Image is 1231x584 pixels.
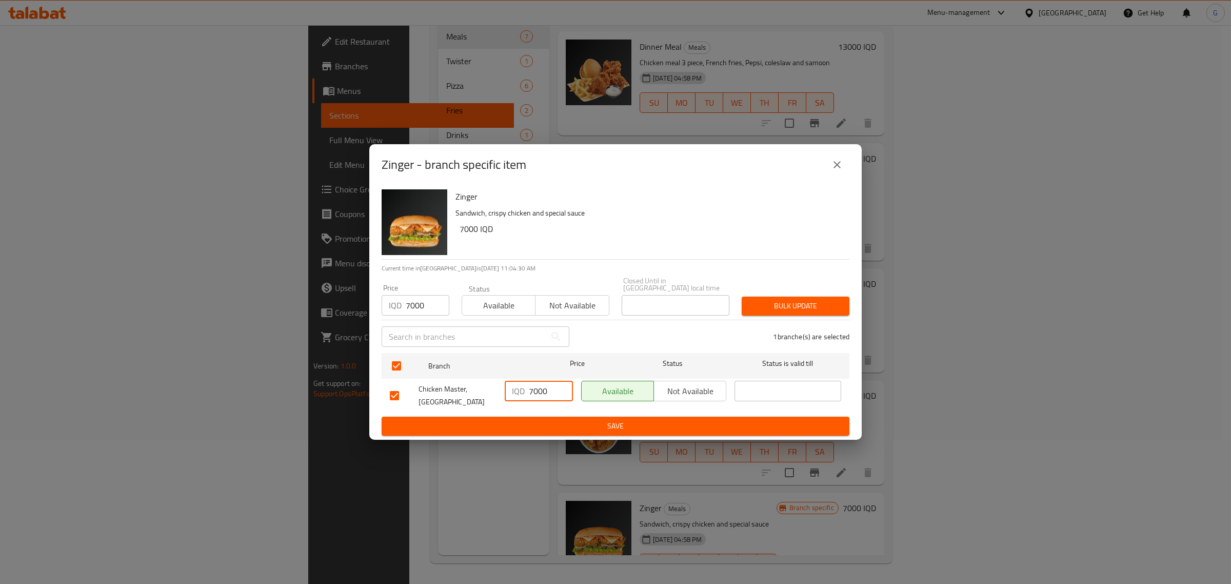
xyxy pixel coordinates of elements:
span: Available [586,384,650,399]
button: Bulk update [742,297,849,316]
span: Status [620,357,726,370]
input: Search in branches [382,326,546,347]
p: IQD [389,299,402,312]
h6: Zinger [455,189,841,204]
button: Save [382,417,849,436]
p: IQD [512,385,525,397]
span: Not available [658,384,722,399]
button: Available [581,381,654,401]
button: close [825,152,849,177]
span: Bulk update [750,300,841,313]
span: Chicken Master, [GEOGRAPHIC_DATA] [419,383,497,408]
button: Not available [535,295,609,316]
span: Price [543,357,611,370]
span: Not available [540,298,605,313]
p: 1 branche(s) are selected [773,332,849,342]
input: Please enter price [406,295,449,316]
span: Branch [428,360,535,373]
span: Available [466,298,531,313]
h2: Zinger - branch specific item [382,157,526,173]
span: Status is valid till [734,357,841,370]
img: Zinger [382,189,447,255]
button: Not available [653,381,726,401]
p: Sandwich, crispy chicken and special sauce [455,207,841,220]
span: Save [390,420,841,433]
h6: 7000 IQD [460,222,841,236]
p: Current time in [GEOGRAPHIC_DATA] is [DATE] 11:04:30 AM [382,264,849,273]
input: Please enter price [529,381,573,401]
button: Available [462,295,535,316]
